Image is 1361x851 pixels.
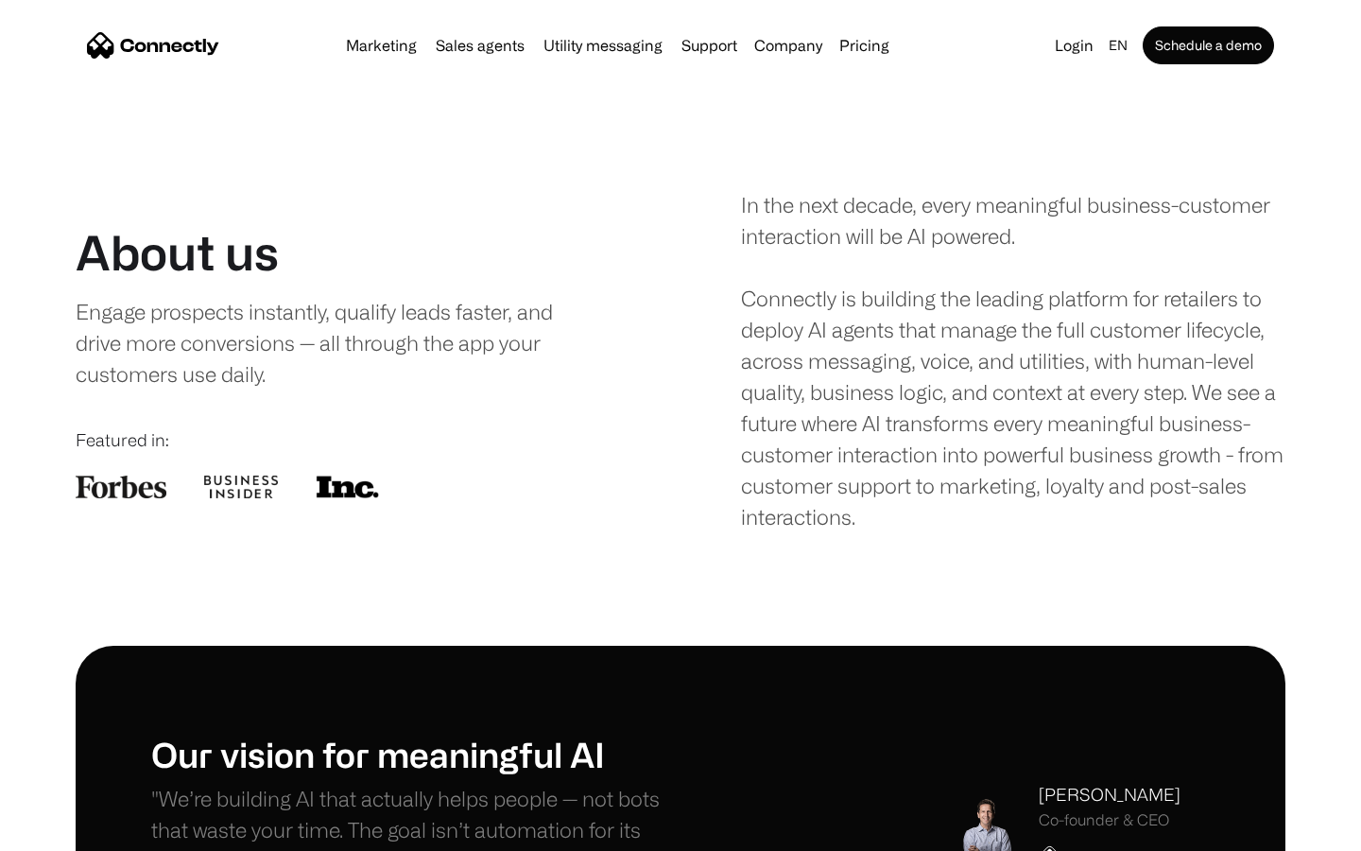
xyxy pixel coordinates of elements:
h1: Our vision for meaningful AI [151,734,680,774]
div: Engage prospects instantly, qualify leads faster, and drive more conversions — all through the ap... [76,296,593,390]
div: en [1109,32,1128,59]
a: Login [1047,32,1101,59]
aside: Language selected: English [19,816,113,844]
a: Utility messaging [536,38,670,53]
div: In the next decade, every meaningful business-customer interaction will be AI powered. Connectly ... [741,189,1285,532]
a: Marketing [338,38,424,53]
a: Sales agents [428,38,532,53]
div: Featured in: [76,427,620,453]
div: Company [754,32,822,59]
div: [PERSON_NAME] [1039,782,1180,808]
a: Pricing [832,38,897,53]
h1: About us [76,224,279,281]
a: Schedule a demo [1143,26,1274,64]
a: Support [674,38,745,53]
ul: Language list [38,818,113,844]
div: Co-founder & CEO [1039,811,1180,829]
